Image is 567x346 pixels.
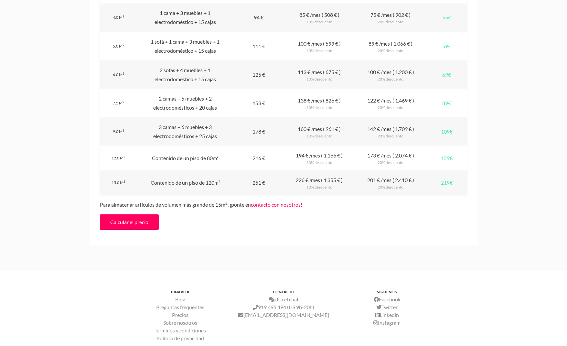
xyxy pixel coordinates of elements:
div: 1 cama + 3 muebles + 1 electrodoméstico + 15 cajas [137,3,233,32]
div: 10% descuento [289,48,350,53]
a: Twitter [376,304,398,310]
div: 173 € /mes ( 2.074 € ) [355,146,426,170]
div: 75 € /mes ( 902 € ) [355,3,426,32]
div: 10% descuento [289,19,350,25]
div: 9.0 m [100,117,137,146]
div: 20% descuento [360,105,421,110]
div: 10% descuento [289,76,350,81]
div: 160 € /mes ( 961 € ) [284,117,355,146]
div: 94 € [233,3,284,32]
div: 2 sofás + 4 muebles + 1 electrodoméstico + 15 cajas [137,60,233,89]
div: 10% descuento [289,133,350,138]
div: 20% descuento [360,160,421,165]
div: 89€ [426,89,467,117]
sup: 2 [225,200,228,205]
div: Widget de chat [451,264,567,346]
div: 69€ [426,60,467,89]
div: 142 € /mes ( 1.709 € ) [355,117,426,146]
div: 100 € /mes ( 599 € ) [284,32,355,60]
a: 919 495 494 (L-S 9h-20h) [253,304,314,310]
div: 6.0 m [100,60,137,89]
h3: PINABOX [128,289,232,294]
div: 100 € /mes ( 1.200 € ) [355,60,426,89]
div: 153 € [233,89,284,117]
div: 111 € [233,32,284,60]
div: 20% descuento [360,19,421,25]
div: 59€ [426,32,467,60]
div: 20% descuento [360,76,421,81]
a: Politíca de privacidad [156,335,204,341]
div: 85 € /mes ( 508 € ) [284,3,355,32]
sup: 2 [123,15,124,18]
div: 20% descuento [360,133,421,138]
h3: SÍGUENOS [335,289,439,294]
div: 1 sofá + 1 cama + 3 muebles + 1 electrodoméstico + 15 cajas [137,32,233,60]
div: 226 € /mes ( 1.355 € ) [284,170,355,195]
div: 251 € [233,170,284,195]
div: Contenido de un piso de 80m² [137,146,233,170]
a: Facebook [374,296,401,302]
div: 55€ [426,3,467,32]
div: 109€ [426,117,467,146]
div: 20% descuento [360,184,421,189]
div: 219€ [426,170,467,195]
div: 201 € /mes ( 2.410 € ) [355,170,426,195]
div: 10% descuento [289,184,350,189]
a: contacto con nosotros! [251,201,302,207]
div: 2 camas + 5 muebles + 2 electrodomésticos + 20 cajas [137,89,233,117]
h3: CONTACTO [232,289,335,294]
a: [EMAIL_ADDRESS][DOMAIN_NAME] [238,311,329,318]
a: Preguntas frequentes [156,304,204,310]
div: 4.0 m [100,3,137,32]
div: Contenido de un piso de 120m² [137,170,233,195]
div: 5.0 m [100,32,137,60]
sup: 2 [123,43,124,47]
div: 122 € /mes ( 1.469 € ) [355,89,426,117]
sup: 2 [123,155,125,158]
div: 12.0 m [100,146,137,170]
div: 138 € /mes ( 826 € ) [284,89,355,117]
div: 89 € /mes ( 1.066 € ) [355,32,426,60]
div: 15.0 m [100,170,137,195]
div: 113 € /mes ( 675 € ) [284,60,355,89]
iframe: Chat Widget [451,264,567,346]
a: Sobre nosotros [163,319,197,325]
sup: 2 [123,128,124,132]
div: 216 € [233,146,284,170]
a: Instagram [373,319,401,325]
a: Calcular el precio [100,214,159,230]
a: Usa el chat [269,296,299,302]
div: 10% descuento [289,105,350,110]
a: Linkedin [375,311,399,318]
div: 3 camas + 6 muebles + 3 electrodomésticos + 25 cajas [137,117,233,146]
div: 178 € [233,117,284,146]
sup: 2 [123,100,124,103]
div: 10% descuento [289,160,350,165]
div: 7.5 m [100,89,137,117]
sup: 2 [123,71,124,75]
a: Blog [175,296,185,302]
div: 125 € [233,60,284,89]
div: 194 € /mes ( 1.166 € ) [284,146,355,170]
a: Precios [172,311,188,318]
div: 159€ [426,146,467,170]
a: Terminos y condiciones [155,327,206,333]
sup: 2 [123,179,125,183]
div: 20% descuento [360,48,421,53]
